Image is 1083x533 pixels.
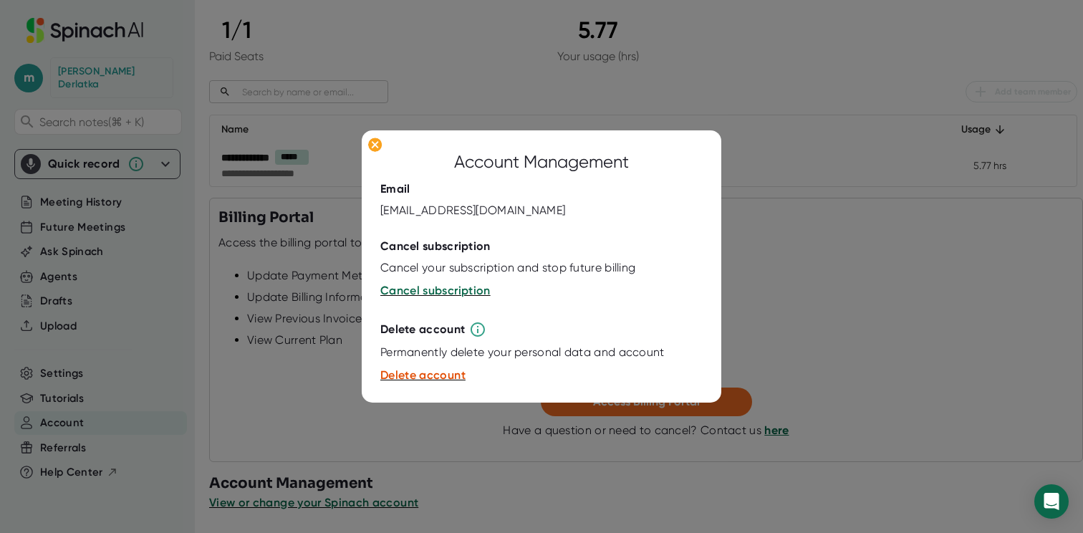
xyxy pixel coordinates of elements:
[454,149,629,175] div: Account Management
[380,368,466,382] span: Delete account
[380,345,665,360] div: Permanently delete your personal data and account
[380,261,635,275] div: Cancel your subscription and stop future billing
[1034,484,1069,519] div: Open Intercom Messenger
[380,284,491,297] span: Cancel subscription
[380,239,491,254] div: Cancel subscription
[380,282,491,299] button: Cancel subscription
[380,203,565,218] div: [EMAIL_ADDRESS][DOMAIN_NAME]
[380,182,410,196] div: Email
[380,367,466,384] button: Delete account
[380,322,465,337] div: Delete account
